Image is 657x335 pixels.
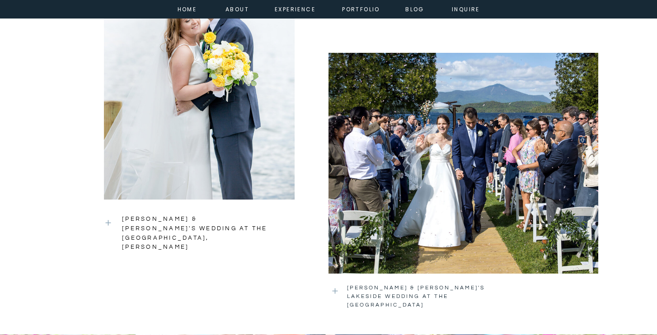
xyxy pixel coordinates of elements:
a: [PERSON_NAME] & [PERSON_NAME]'s wedding at the [GEOGRAPHIC_DATA], [PERSON_NAME] [122,214,268,233]
a: inquire [450,5,482,13]
a: about [225,5,246,13]
a: portfolio [342,5,380,13]
a: home [175,5,199,13]
a: Blog [399,5,431,13]
a: [PERSON_NAME] & [PERSON_NAME]'s lakeside wedding at the [GEOGRAPHIC_DATA] [347,284,521,309]
a: experience [275,5,311,13]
